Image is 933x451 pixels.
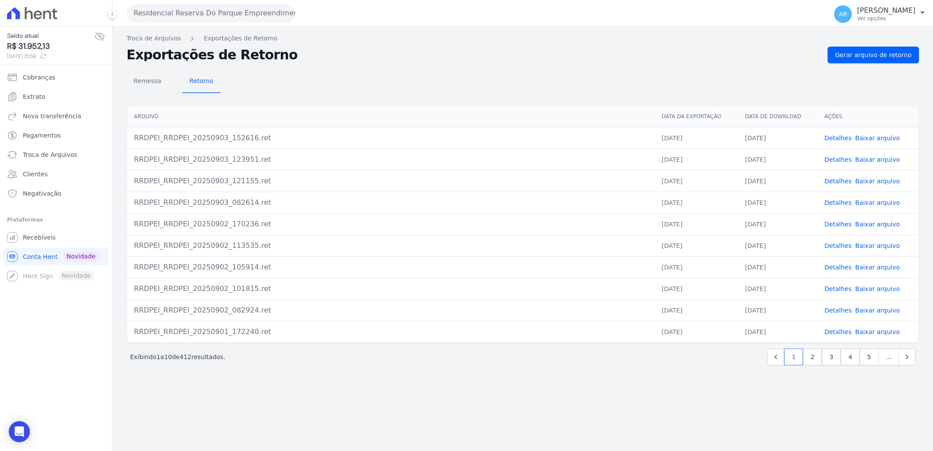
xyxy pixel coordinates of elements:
[855,199,900,206] a: Baixar arquivo
[23,170,47,178] span: Clientes
[655,127,738,149] td: [DATE]
[134,176,647,186] div: RRDPEI_RRDPEI_20250903_121155.ret
[841,349,860,365] a: 4
[63,251,99,261] span: Novidade
[180,353,192,360] span: 412
[860,349,879,365] a: 5
[855,328,900,335] a: Baixar arquivo
[825,285,852,292] a: Detalhes
[738,299,817,321] td: [DATE]
[23,131,61,140] span: Pagamentos
[655,149,738,170] td: [DATE]
[855,221,900,228] a: Baixar arquivo
[738,192,817,213] td: [DATE]
[4,127,108,144] a: Pagamentos
[127,34,919,43] nav: Breadcrumb
[23,252,58,261] span: Conta Hent
[4,107,108,125] a: Nova transferência
[738,170,817,192] td: [DATE]
[23,92,45,101] span: Extrato
[9,421,30,442] div: Open Intercom Messenger
[134,197,647,208] div: RRDPEI_RRDPEI_20250903_082614.ret
[127,4,295,22] button: Residencial Reserva Do Parque Empreendimento Imobiliario LTDA
[128,72,166,90] span: Remessa
[164,353,172,360] span: 10
[4,229,108,246] a: Recebíveis
[23,150,77,159] span: Troca de Arquivos
[878,349,899,365] span: …
[825,307,852,314] a: Detalhes
[127,49,821,61] h2: Exportações de Retorno
[127,34,181,43] a: Troca de Arquivos
[855,135,900,142] a: Baixar arquivo
[857,6,915,15] p: [PERSON_NAME]
[7,52,94,60] span: [DATE] 15:56
[134,219,647,229] div: RRDPEI_RRDPEI_20250902_170236.ret
[825,199,852,206] a: Detalhes
[825,135,852,142] a: Detalhes
[655,256,738,278] td: [DATE]
[134,154,647,165] div: RRDPEI_RRDPEI_20250903_123951.ret
[827,2,933,26] button: AR [PERSON_NAME] Ver opções
[23,189,61,198] span: Negativação
[825,156,852,163] a: Detalhes
[825,328,852,335] a: Detalhes
[767,349,784,365] a: Previous
[655,299,738,321] td: [DATE]
[828,47,919,63] a: Gerar arquivo de retorno
[23,233,56,242] span: Recebíveis
[825,242,852,249] a: Detalhes
[817,106,919,127] th: Ações
[127,70,168,93] a: Remessa
[738,256,817,278] td: [DATE]
[855,242,900,249] a: Baixar arquivo
[738,321,817,342] td: [DATE]
[855,307,900,314] a: Baixar arquivo
[4,69,108,86] a: Cobranças
[130,353,225,361] p: Exibindo a de resultados.
[857,15,915,22] p: Ver opções
[4,165,108,183] a: Clientes
[4,88,108,105] a: Extrato
[738,213,817,235] td: [DATE]
[4,185,108,202] a: Negativação
[655,213,738,235] td: [DATE]
[127,106,655,127] th: Arquivo
[825,178,852,185] a: Detalhes
[655,192,738,213] td: [DATE]
[899,349,915,365] a: Next
[839,11,847,17] span: AR
[822,349,841,365] a: 3
[134,305,647,316] div: RRDPEI_RRDPEI_20250902_082924.ret
[738,106,817,127] th: Data de Download
[855,285,900,292] a: Baixar arquivo
[23,112,81,120] span: Nova transferência
[182,70,221,93] a: Retorno
[655,278,738,299] td: [DATE]
[184,72,219,90] span: Retorno
[7,31,94,40] span: Saldo atual
[7,40,94,52] span: R$ 31.952,13
[655,235,738,256] td: [DATE]
[7,215,105,225] div: Plataformas
[825,221,852,228] a: Detalhes
[738,278,817,299] td: [DATE]
[655,321,738,342] td: [DATE]
[156,353,160,360] span: 1
[803,349,822,365] a: 2
[134,240,647,251] div: RRDPEI_RRDPEI_20250902_113535.ret
[738,235,817,256] td: [DATE]
[825,264,852,271] a: Detalhes
[134,133,647,143] div: RRDPEI_RRDPEI_20250903_152616.ret
[4,248,108,266] a: Conta Hent Novidade
[738,149,817,170] td: [DATE]
[738,127,817,149] td: [DATE]
[655,106,738,127] th: Data da Exportação
[855,178,900,185] a: Baixar arquivo
[855,264,900,271] a: Baixar arquivo
[835,51,911,59] span: Gerar arquivo de retorno
[134,284,647,294] div: RRDPEI_RRDPEI_20250902_101815.ret
[784,349,803,365] a: 1
[204,34,278,43] a: Exportações de Retorno
[4,146,108,164] a: Troca de Arquivos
